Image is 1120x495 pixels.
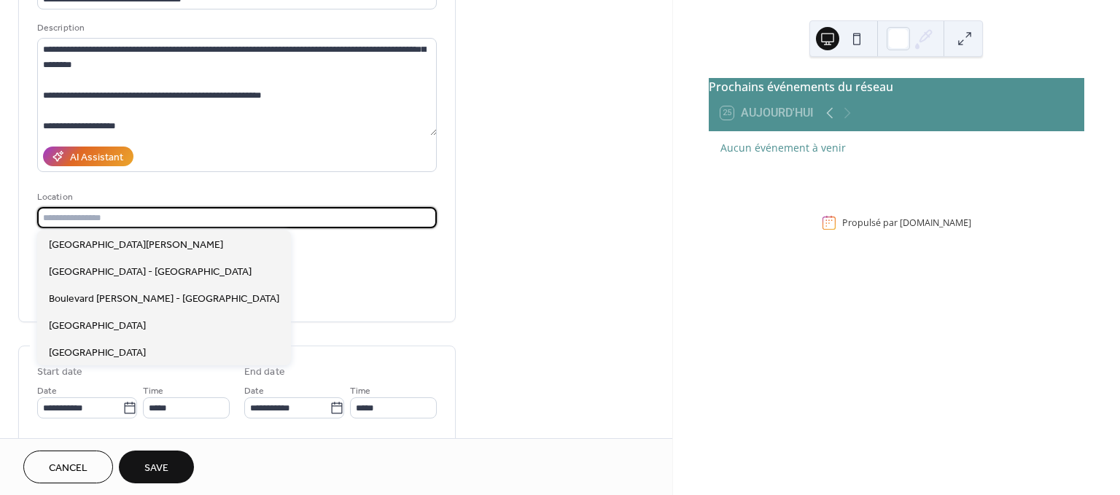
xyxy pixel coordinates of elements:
[23,451,113,483] button: Cancel
[49,461,87,476] span: Cancel
[244,383,264,399] span: Date
[49,238,223,253] span: [GEOGRAPHIC_DATA][PERSON_NAME]
[709,78,1084,96] div: Prochains événements du réseau
[720,140,1073,155] div: Aucun événement à venir
[37,20,434,36] div: Description
[842,217,971,229] div: Propulsé par
[119,451,194,483] button: Save
[70,150,123,165] div: AI Assistant
[49,265,252,280] span: [GEOGRAPHIC_DATA] - [GEOGRAPHIC_DATA]
[144,461,168,476] span: Save
[900,217,971,229] a: [DOMAIN_NAME]
[244,365,285,380] div: End date
[49,346,146,361] span: [GEOGRAPHIC_DATA]
[49,292,279,307] span: Boulevard [PERSON_NAME] - [GEOGRAPHIC_DATA]
[37,383,57,399] span: Date
[37,190,434,205] div: Location
[350,383,370,399] span: Time
[143,383,163,399] span: Time
[43,147,133,166] button: AI Assistant
[55,437,80,453] span: All day
[37,365,82,380] div: Start date
[49,319,146,334] span: [GEOGRAPHIC_DATA]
